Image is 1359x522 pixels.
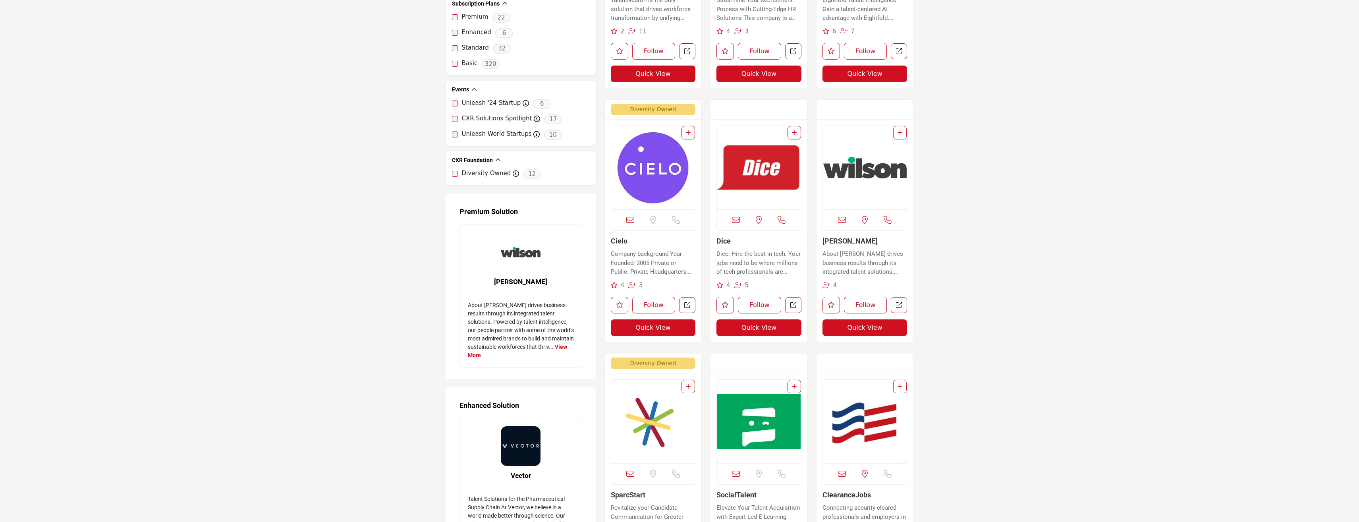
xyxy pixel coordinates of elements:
[898,383,902,390] a: Add To List
[544,130,562,140] span: 10
[822,237,907,246] h3: Wilson
[452,101,458,106] input: Unleash '24 Startup checkbox
[738,43,781,60] button: Follow
[745,28,749,35] span: 3
[851,28,855,35] span: 7
[511,472,531,479] a: Vector
[452,14,458,20] input: select Premium checkbox
[611,249,696,276] p: Company background Year Founded: 2005 Private or Public: Private Headquarters: [GEOGRAPHIC_DATA],...
[822,297,840,313] button: Like listing
[495,28,513,38] span: 6
[717,380,801,463] a: Open Listing in new tab
[686,130,691,136] a: Add To List
[462,12,488,21] label: Premium
[492,13,510,23] span: 22
[716,491,801,499] h3: SocialTalent
[452,157,493,164] h2: CXR Foundation
[891,297,907,313] a: Open wilson-hcg in new tab
[745,282,749,289] span: 5
[611,43,628,60] button: Like listing
[844,297,887,313] button: Follow
[462,130,532,139] label: Unleash World Startups
[716,237,801,246] h3: Dice
[459,401,582,410] h2: Enhanced Solution
[611,491,696,499] h3: SparcStart
[462,28,491,37] label: Enhanced
[844,43,887,60] button: Follow
[462,99,521,108] label: Unleash '24 Startup
[823,126,907,209] img: Wilson
[494,278,547,286] b: Wilson
[891,43,907,60] a: Open eightfoldai in new tab
[611,28,618,34] i: Recommendations
[639,282,643,289] span: 3
[726,282,730,289] span: 4
[544,114,562,124] span: 17
[462,169,511,178] label: Diversity Owned
[833,282,837,289] span: 4
[716,282,723,288] i: Recommendations
[632,43,676,60] button: Follow
[734,281,749,290] div: Followers
[832,28,836,35] span: 6
[639,28,647,35] span: 11
[738,297,781,313] button: Follow
[611,126,695,209] img: Cielo
[822,66,907,82] button: Quick View
[822,28,829,34] i: Recommendations
[686,383,691,390] a: Add To List
[620,282,624,289] span: 4
[717,380,801,463] img: SocialTalent
[716,491,757,499] a: SocialTalent
[716,247,801,276] a: Dice: Hire the best in tech. Your jobs need to be where millions of tech professionals are search...
[468,301,574,360] p: About [PERSON_NAME] drives business results through its integrated talent solutions. Powered by t...
[898,130,902,136] a: Add To List
[840,27,855,36] div: Followers
[452,171,458,177] input: Diversity Owned checkbox
[822,281,837,290] div: Followers
[822,491,871,499] a: ClearanceJobs
[632,297,676,313] button: Follow
[734,27,749,36] div: Followers
[452,45,458,51] input: select Standard checkbox
[628,281,643,290] div: Followers
[494,278,547,286] a: [PERSON_NAME]
[822,237,878,245] a: [PERSON_NAME]
[823,126,907,209] a: Open Listing in new tab
[459,207,582,216] h2: Premium Solution
[452,116,458,122] input: CXR Solutions Spotlight checkbox
[501,426,541,466] img: Vector
[611,66,696,82] button: Quick View
[628,27,647,36] div: Followers
[611,380,695,463] img: SparcStart
[611,282,618,288] i: Recommendations
[452,86,469,94] h2: Events
[822,319,907,336] button: Quick View
[611,237,627,245] a: Cielo
[620,28,624,35] span: 2
[533,99,551,109] span: 6
[716,297,734,313] button: Like listing
[822,491,907,499] h3: ClearanceJobs
[611,126,695,209] a: Open Listing in new tab
[792,130,797,136] a: Add To List
[823,380,907,463] img: ClearanceJobs
[611,104,696,115] span: Diversity Owned
[716,319,801,336] button: Quick View
[523,169,541,179] span: 12
[716,249,801,276] p: Dice: Hire the best in tech. Your jobs need to be where millions of tech professionals are search...
[462,43,489,52] label: Standard
[785,297,801,313] a: Open dice in new tab
[726,28,730,35] span: 4
[716,28,723,34] i: Recommendations
[822,249,907,276] p: About [PERSON_NAME] drives business results through its integrated talent solutions. Powered by t...
[611,237,696,246] h3: Cielo
[452,131,458,137] input: Unleash World Startups checkbox
[717,126,801,209] img: Dice
[468,344,567,358] a: View More
[717,126,801,209] a: Open Listing in new tab
[785,43,801,60] a: Open greenhouse1 in new tab
[823,380,907,463] a: Open Listing in new tab
[611,319,696,336] button: Quick View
